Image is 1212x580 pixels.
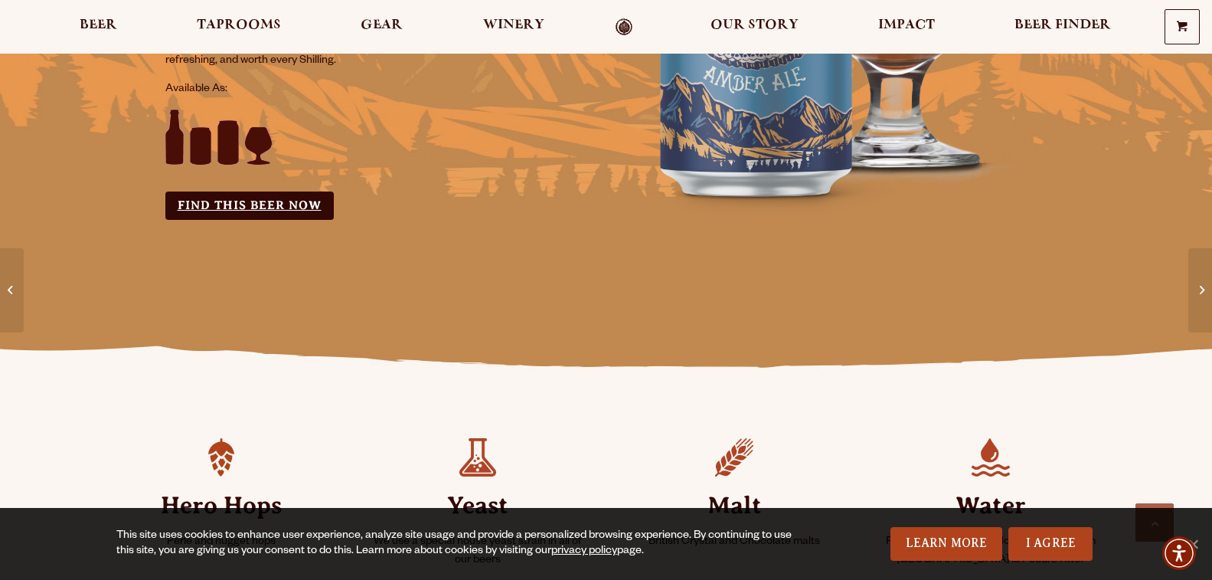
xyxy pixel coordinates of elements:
a: Beer Finder [1005,18,1121,36]
a: Scroll to top [1135,503,1174,542]
div: This site uses cookies to enhance user experience, analyze site usage and provide a personalized ... [116,529,798,559]
a: Learn More [890,527,1003,561]
span: Beer Finder [1014,19,1111,31]
a: Taprooms [187,18,291,36]
span: Winery [483,19,544,31]
a: Gear [351,18,413,36]
a: Odell Home [596,18,653,36]
span: Impact [878,19,935,31]
span: Beer [80,19,117,31]
a: Winery [473,18,554,36]
strong: Water [881,477,1101,533]
span: Gear [361,19,403,31]
span: Taprooms [197,19,281,31]
strong: Yeast [368,477,588,533]
strong: Malt [625,477,844,533]
strong: Hero Hops [112,477,332,533]
a: Impact [868,18,945,36]
a: Find this Beer Now [165,192,334,220]
span: Our Story [711,19,799,31]
div: Accessibility Menu [1162,536,1196,570]
a: Beer [70,18,127,36]
a: privacy policy [551,546,617,558]
a: I Agree [1008,527,1093,561]
p: Available As: [165,80,588,99]
a: Our Story [701,18,809,36]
